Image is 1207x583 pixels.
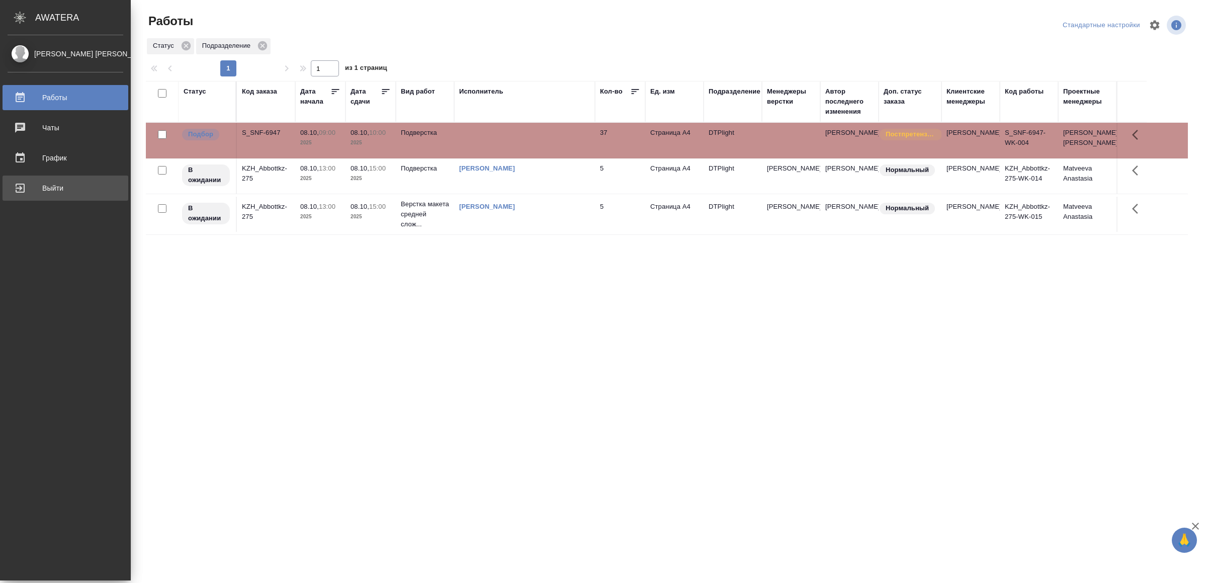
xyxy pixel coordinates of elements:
p: 2025 [351,174,391,184]
button: Здесь прячутся важные кнопки [1126,197,1150,221]
a: Выйти [3,176,128,201]
td: DTPlight [704,158,762,194]
div: Исполнитель [459,87,503,97]
a: [PERSON_NAME] [459,164,515,172]
td: [PERSON_NAME] [820,123,879,158]
td: [PERSON_NAME] [820,158,879,194]
div: Клиентские менеджеры [946,87,995,107]
p: 2025 [300,138,340,148]
div: График [8,150,123,165]
div: Дата сдачи [351,87,381,107]
p: Статус [153,41,178,51]
div: KZH_Abbottkz-275 [242,202,290,222]
td: Matveeva Anastasia [1058,158,1116,194]
p: Верстка макета средней слож... [401,199,449,229]
div: Подразделение [196,38,271,54]
a: Чаты [3,115,128,140]
p: 09:00 [319,129,335,136]
p: [PERSON_NAME], [PERSON_NAME] [1063,128,1111,148]
span: Настроить таблицу [1143,13,1167,37]
p: Подверстка [401,163,449,174]
td: [PERSON_NAME] [941,197,1000,232]
td: Страница А4 [645,123,704,158]
a: [PERSON_NAME] [459,203,515,210]
p: Нормальный [886,203,929,213]
td: [PERSON_NAME] [941,158,1000,194]
p: 2025 [300,174,340,184]
span: Работы [146,13,193,29]
p: 08.10, [300,129,319,136]
td: [PERSON_NAME] [941,123,1000,158]
div: Статус [184,87,206,97]
button: 🙏 [1172,528,1197,553]
a: Работы [3,85,128,110]
p: 08.10, [300,203,319,210]
a: График [3,145,128,171]
div: Можно подбирать исполнителей [181,128,231,141]
div: AWATERA [35,8,131,28]
span: Посмотреть информацию [1167,16,1188,35]
p: 2025 [300,212,340,222]
div: KZH_Abbottkz-275 [242,163,290,184]
button: Здесь прячутся важные кнопки [1126,158,1150,183]
p: 08.10, [351,129,369,136]
div: Выйти [8,181,123,196]
td: [PERSON_NAME] [820,197,879,232]
p: 15:00 [369,164,386,172]
p: [PERSON_NAME] [767,163,815,174]
p: 15:00 [369,203,386,210]
div: Вид работ [401,87,435,97]
div: Работы [8,90,123,105]
p: Подверстка [401,128,449,138]
div: Ед. изм [650,87,675,97]
div: Автор последнего изменения [825,87,874,117]
div: Кол-во [600,87,623,97]
td: Страница А4 [645,197,704,232]
td: 5 [595,158,645,194]
p: 2025 [351,212,391,222]
p: 13:00 [319,203,335,210]
p: Постпретензионный [886,129,936,139]
td: Matveeva Anastasia [1058,197,1116,232]
td: KZH_Abbottkz-275-WK-014 [1000,158,1058,194]
p: Подбор [188,129,213,139]
p: 13:00 [319,164,335,172]
p: Нормальный [886,165,929,175]
div: Доп. статус заказа [884,87,936,107]
div: S_SNF-6947 [242,128,290,138]
div: Код работы [1005,87,1044,97]
div: Чаты [8,120,123,135]
div: Менеджеры верстки [767,87,815,107]
div: Дата начала [300,87,330,107]
p: В ожидании [188,165,224,185]
td: 5 [595,197,645,232]
span: из 1 страниц [345,62,387,76]
button: Здесь прячутся важные кнопки [1126,123,1150,147]
td: DTPlight [704,123,762,158]
div: Подразделение [709,87,760,97]
div: Исполнитель назначен, приступать к работе пока рано [181,163,231,187]
div: [PERSON_NAME] [PERSON_NAME] [8,48,123,59]
div: Исполнитель назначен, приступать к работе пока рано [181,202,231,225]
td: DTPlight [704,197,762,232]
p: 08.10, [300,164,319,172]
p: В ожидании [188,203,224,223]
span: 🙏 [1176,530,1193,551]
td: Страница А4 [645,158,704,194]
td: KZH_Abbottkz-275-WK-015 [1000,197,1058,232]
p: [PERSON_NAME] [767,202,815,212]
div: split button [1060,18,1143,33]
td: 37 [595,123,645,158]
p: 2025 [351,138,391,148]
p: Подразделение [202,41,254,51]
td: S_SNF-6947-WK-004 [1000,123,1058,158]
p: 08.10, [351,164,369,172]
p: 08.10, [351,203,369,210]
div: Код заказа [242,87,277,97]
div: Проектные менеджеры [1063,87,1111,107]
p: 10:00 [369,129,386,136]
div: Статус [147,38,194,54]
